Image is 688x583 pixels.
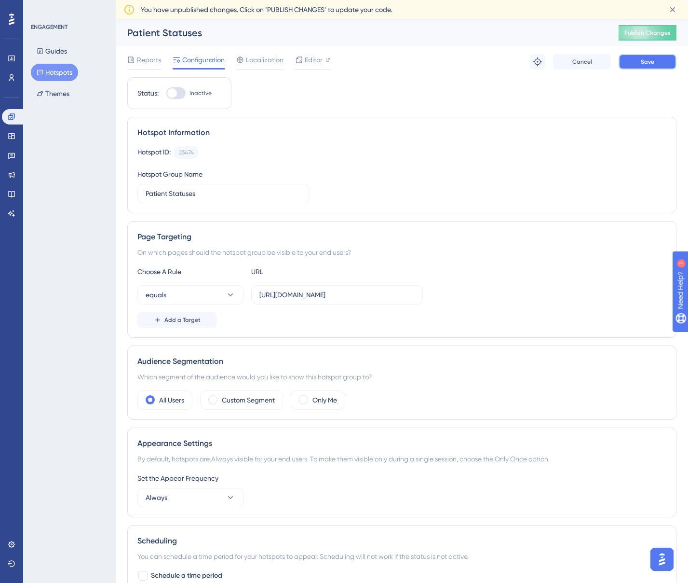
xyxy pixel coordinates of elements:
[23,2,60,14] span: Need Help?
[67,5,70,13] div: 1
[624,29,671,37] span: Publish Changes
[648,545,676,574] iframe: UserGuiding AI Assistant Launcher
[141,4,392,15] span: You have unpublished changes. Click on ‘PUBLISH CHANGES’ to update your code.
[31,23,67,31] div: ENGAGEMENT
[31,85,75,102] button: Themes
[127,26,594,40] div: Patient Statuses
[619,25,676,41] button: Publish Changes
[31,64,78,81] button: Hotspots
[31,42,73,60] button: Guides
